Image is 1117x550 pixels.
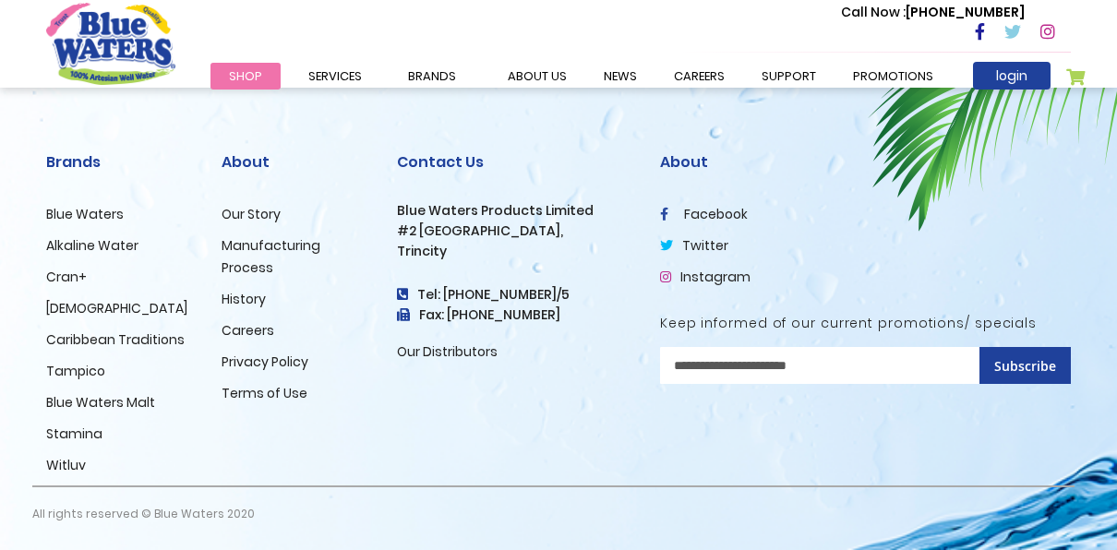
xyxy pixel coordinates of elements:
a: Instagram [660,268,751,286]
h2: Contact Us [397,153,632,171]
h3: Fax: [PHONE_NUMBER] [397,307,632,323]
a: [DEMOGRAPHIC_DATA] [46,299,187,317]
a: Careers [222,321,274,340]
a: Caribbean Traditions [46,330,185,349]
a: Terms of Use [222,384,307,402]
h5: Keep informed of our current promotions/ specials [660,316,1071,331]
a: Witluv [46,456,86,474]
h2: About [660,153,1071,171]
span: Services [308,67,362,85]
span: Shop [229,67,262,85]
span: Brands [408,67,456,85]
a: Stamina [46,424,102,443]
a: careers [655,63,743,90]
p: All rights reserved © Blue Waters 2020 [32,487,255,541]
a: facebook [660,205,748,223]
a: Blue Waters [46,205,124,223]
span: Call Now : [841,3,906,21]
p: [PHONE_NUMBER] [841,3,1025,22]
a: Our Story [222,205,281,223]
a: about us [489,63,585,90]
a: login [973,62,1051,90]
a: twitter [660,236,728,255]
button: Subscribe [979,347,1071,384]
a: store logo [46,3,175,84]
a: History [222,290,266,308]
a: support [743,63,835,90]
a: Manufacturing Process [222,236,320,277]
a: Tampico [46,362,105,380]
a: Promotions [835,63,952,90]
a: Cran+ [46,268,87,286]
h3: Blue Waters Products Limited [397,203,632,219]
a: News [585,63,655,90]
a: Blue Waters Malt [46,393,155,412]
h2: Brands [46,153,194,171]
a: Alkaline Water [46,236,138,255]
h3: Trincity [397,244,632,259]
h4: Tel: [PHONE_NUMBER]/5 [397,287,632,303]
a: Our Distributors [397,342,498,361]
span: Subscribe [994,357,1056,375]
h3: #2 [GEOGRAPHIC_DATA], [397,223,632,239]
a: Privacy Policy [222,353,308,371]
h2: About [222,153,369,171]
